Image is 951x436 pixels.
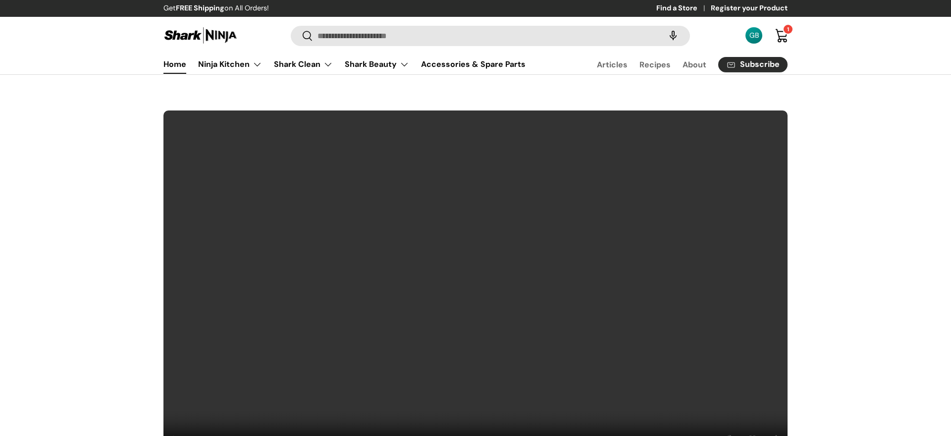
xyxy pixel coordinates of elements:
a: Accessories & Spare Parts [421,54,526,74]
a: Home [163,54,186,74]
strong: FREE Shipping [176,3,224,12]
a: Recipes [639,55,671,74]
a: About [683,55,706,74]
a: Ninja Kitchen [198,54,262,74]
span: 1 [787,26,789,33]
nav: Primary [163,54,526,74]
div: GB [748,30,759,41]
summary: Ninja Kitchen [192,54,268,74]
a: Register your Product [711,3,788,14]
a: GB [743,25,765,47]
nav: Secondary [573,54,788,74]
p: Get on All Orders! [163,3,269,14]
summary: Shark Beauty [339,54,415,74]
a: Articles [597,55,628,74]
summary: Shark Clean [268,54,339,74]
span: Subscribe [740,60,780,68]
a: Find a Store [656,3,711,14]
a: Shark Clean [274,54,333,74]
img: Shark Ninja Philippines [163,26,238,45]
a: Subscribe [718,57,788,72]
speech-search-button: Search by voice [657,25,689,47]
a: Shark Beauty [345,54,409,74]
